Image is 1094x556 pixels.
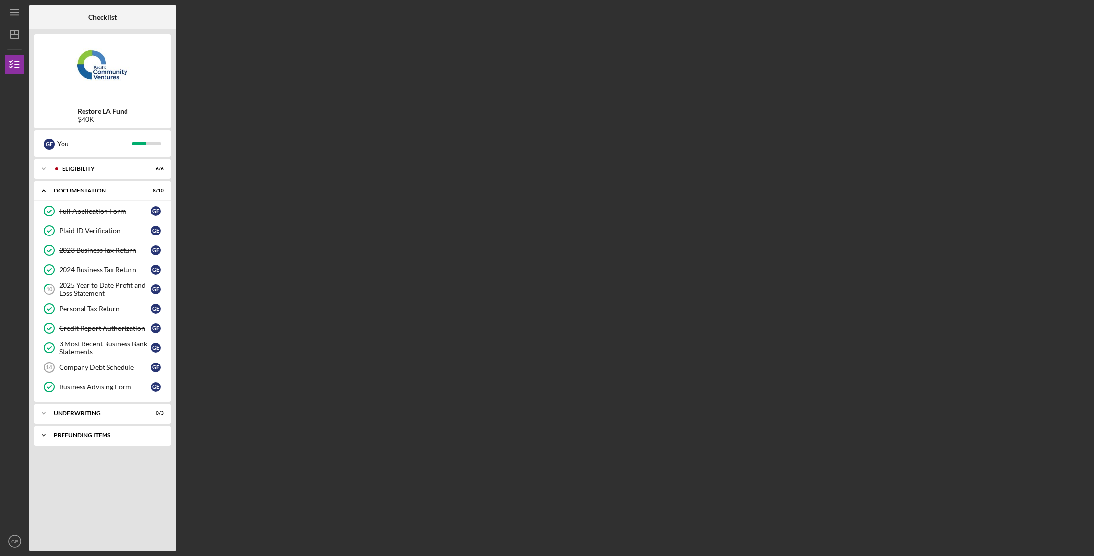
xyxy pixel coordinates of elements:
[151,206,161,216] div: G E
[151,382,161,392] div: G E
[151,343,161,353] div: G E
[59,364,151,371] div: Company Debt Schedule
[46,364,52,370] tspan: 14
[151,284,161,294] div: G E
[151,363,161,372] div: G E
[59,281,151,297] div: 2025 Year to Date Profit and Loss Statement
[151,245,161,255] div: G E
[46,286,53,293] tspan: 10
[11,539,18,544] text: GE
[146,410,164,416] div: 0 / 3
[57,135,132,152] div: You
[39,377,166,397] a: Business Advising FormGE
[59,383,151,391] div: Business Advising Form
[78,107,128,115] b: Restore LA Fund
[39,338,166,358] a: 3 Most Recent Business Bank StatementsGE
[44,139,55,150] div: G E
[59,227,151,235] div: Plaid ID Verification
[151,323,161,333] div: G E
[59,266,151,274] div: 2024 Business Tax Return
[54,410,139,416] div: Underwriting
[34,39,171,98] img: Product logo
[39,358,166,377] a: 14Company Debt ScheduleGE
[146,188,164,193] div: 8 / 10
[59,305,151,313] div: Personal Tax Return
[39,279,166,299] a: 102025 Year to Date Profit and Loss StatementGE
[88,13,117,21] b: Checklist
[146,166,164,171] div: 6 / 6
[5,532,24,551] button: GE
[78,115,128,123] div: $40K
[39,221,166,240] a: Plaid ID VerificationGE
[59,246,151,254] div: 2023 Business Tax Return
[62,166,139,171] div: Eligibility
[59,207,151,215] div: Full Application Form
[59,340,151,356] div: 3 Most Recent Business Bank Statements
[151,265,161,275] div: G E
[39,201,166,221] a: Full Application FormGE
[39,260,166,279] a: 2024 Business Tax ReturnGE
[39,240,166,260] a: 2023 Business Tax ReturnGE
[54,188,139,193] div: Documentation
[151,304,161,314] div: G E
[59,324,151,332] div: Credit Report Authorization
[151,226,161,235] div: G E
[39,319,166,338] a: Credit Report AuthorizationGE
[39,299,166,319] a: Personal Tax ReturnGE
[54,432,159,438] div: Prefunding Items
